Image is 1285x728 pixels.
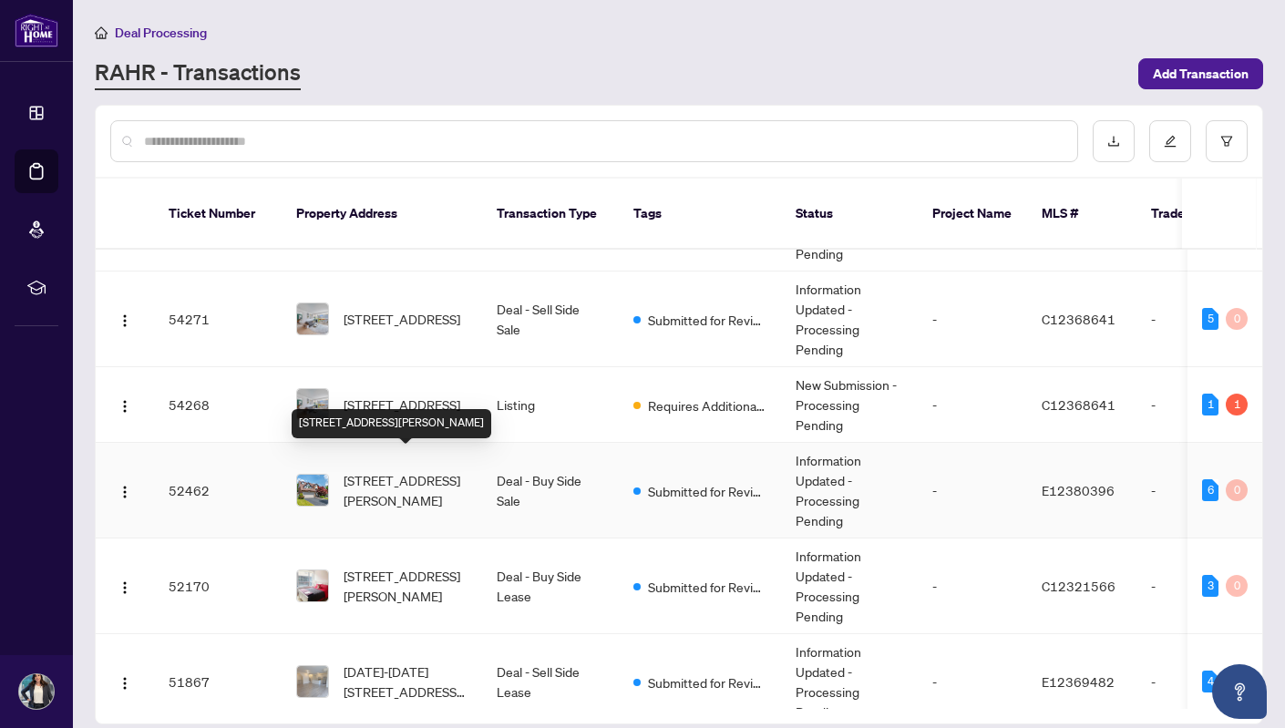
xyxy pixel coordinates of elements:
[1226,308,1248,330] div: 0
[648,672,766,692] span: Submitted for Review
[918,443,1027,538] td: -
[1206,120,1248,162] button: filter
[154,538,282,634] td: 52170
[118,580,132,595] img: Logo
[918,367,1027,443] td: -
[1226,394,1248,415] div: 1
[110,390,139,419] button: Logo
[1202,308,1218,330] div: 5
[297,303,328,334] img: thumbnail-img
[1202,479,1218,501] div: 6
[118,676,132,691] img: Logo
[1042,396,1115,413] span: C12368641
[1042,578,1115,594] span: C12321566
[154,443,282,538] td: 52462
[648,577,766,597] span: Submitted for Review
[1027,179,1136,250] th: MLS #
[154,367,282,443] td: 54268
[918,272,1027,367] td: -
[344,470,468,510] span: [STREET_ADDRESS][PERSON_NAME]
[1202,671,1218,692] div: 4
[110,667,139,696] button: Logo
[482,179,619,250] th: Transaction Type
[1042,673,1115,690] span: E12369482
[1136,367,1264,443] td: -
[1164,135,1177,148] span: edit
[110,476,139,505] button: Logo
[781,443,918,538] td: Information Updated - Processing Pending
[344,309,460,329] span: [STREET_ADDRESS]
[1093,120,1135,162] button: download
[1042,482,1115,498] span: E12380396
[1042,311,1115,327] span: C12368641
[1202,575,1218,597] div: 3
[482,367,619,443] td: Listing
[482,538,619,634] td: Deal - Buy Side Lease
[115,25,207,41] span: Deal Processing
[154,179,282,250] th: Ticket Number
[15,14,58,47] img: logo
[297,475,328,506] img: thumbnail-img
[1136,272,1264,367] td: -
[648,395,766,415] span: Requires Additional Docs
[344,661,468,702] span: [DATE]-[DATE][STREET_ADDRESS][PERSON_NAME]
[1153,59,1249,88] span: Add Transaction
[297,666,328,697] img: thumbnail-img
[292,409,491,438] div: [STREET_ADDRESS][PERSON_NAME]
[95,57,301,90] a: RAHR - Transactions
[918,538,1027,634] td: -
[648,310,766,330] span: Submitted for Review
[1136,538,1264,634] td: -
[781,179,918,250] th: Status
[154,272,282,367] td: 54271
[297,389,328,420] img: thumbnail-img
[648,481,766,501] span: Submitted for Review
[1136,443,1264,538] td: -
[297,570,328,601] img: thumbnail-img
[1226,479,1248,501] div: 0
[781,367,918,443] td: New Submission - Processing Pending
[918,179,1027,250] th: Project Name
[118,485,132,499] img: Logo
[344,566,468,606] span: [STREET_ADDRESS][PERSON_NAME]
[1136,179,1264,250] th: Trade Number
[482,443,619,538] td: Deal - Buy Side Sale
[1149,120,1191,162] button: edit
[1138,58,1263,89] button: Add Transaction
[1226,575,1248,597] div: 0
[1202,394,1218,415] div: 1
[344,395,460,415] span: [STREET_ADDRESS]
[118,399,132,414] img: Logo
[282,179,482,250] th: Property Address
[1212,664,1267,719] button: Open asap
[19,674,54,709] img: Profile Icon
[781,272,918,367] td: Information Updated - Processing Pending
[118,313,132,328] img: Logo
[110,571,139,600] button: Logo
[95,26,108,39] span: home
[482,272,619,367] td: Deal - Sell Side Sale
[619,179,781,250] th: Tags
[110,304,139,333] button: Logo
[1220,135,1233,148] span: filter
[1107,135,1120,148] span: download
[781,538,918,634] td: Information Updated - Processing Pending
